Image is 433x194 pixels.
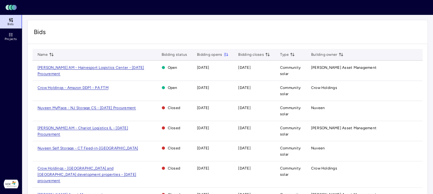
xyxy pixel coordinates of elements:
span: Bidding opens [197,51,229,58]
time: [DATE] [239,86,251,90]
span: Bids [7,22,14,26]
span: Building owner [311,51,344,58]
time: [DATE] [197,146,210,150]
a: [PERSON_NAME] AM - Chariot Logistics IL - [DATE] Procurement [38,126,128,136]
span: Projects [5,37,17,41]
span: Closed [162,165,187,171]
td: Community solar [275,61,306,81]
button: toggle sorting [49,52,54,57]
span: Name [38,51,54,58]
a: Crow Holdings - [GEOGRAPHIC_DATA] and [GEOGRAPHIC_DATA] development properties - [DATE] procurement [38,166,136,183]
img: Solar Landscape [4,177,19,192]
time: [DATE] [239,126,251,130]
a: Nuveen MyPlace - NJ Storage CS - [DATE] Procurement [38,106,136,110]
time: [DATE] [239,166,251,170]
button: toggle sorting [265,52,270,57]
button: toggle sorting [339,52,344,57]
time: [DATE] [197,166,210,170]
span: Closed [162,105,187,111]
td: Community solar [275,81,306,101]
span: Bidding status [162,51,187,58]
time: [DATE] [197,106,210,110]
td: Community solar [275,121,306,141]
time: [DATE] [197,86,210,90]
td: [PERSON_NAME] Asset Management [306,121,423,141]
td: Crow Holdings [306,81,423,101]
a: [PERSON_NAME] AM - Hainesport Logistics Center - [DATE] Procurement [38,65,144,76]
span: Bids [34,28,422,36]
td: [PERSON_NAME] Asset Management [306,61,423,81]
time: [DATE] [197,65,210,70]
td: Crow Holdings [306,161,423,188]
time: [DATE] [239,106,251,110]
td: Community solar [275,161,306,188]
span: Bidding closes [239,51,270,58]
time: [DATE] [239,65,251,70]
span: Closed [162,145,187,151]
button: toggle sorting [224,52,229,57]
td: Community solar [275,101,306,121]
a: Nuveen Self Storage - CT Feed-in-[GEOGRAPHIC_DATA] [38,146,138,150]
span: Closed [162,125,187,131]
time: [DATE] [197,126,210,130]
span: Open [162,64,187,71]
time: [DATE] [239,146,251,150]
button: toggle sorting [290,52,295,57]
a: Crow Holdings - Amazon DDP1 - PA FTM [38,86,109,90]
span: Open [162,85,187,91]
td: Nuveen [306,101,423,121]
td: Nuveen [306,141,423,161]
span: Type [280,51,295,58]
td: Community solar [275,141,306,161]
